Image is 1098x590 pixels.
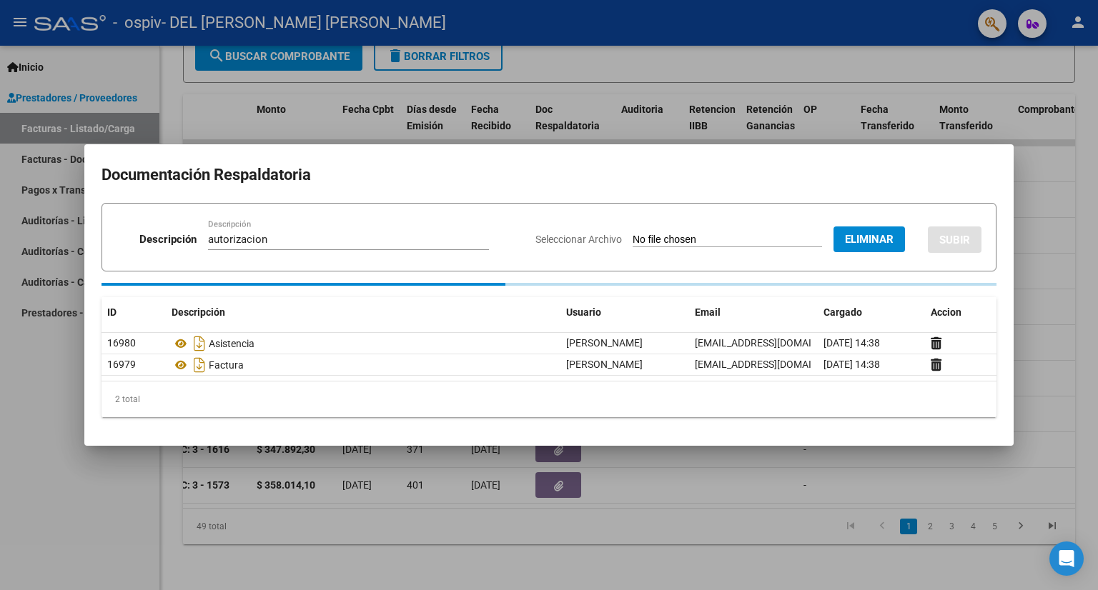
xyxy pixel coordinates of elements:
div: Factura [172,354,555,376]
span: 16979 [107,359,136,370]
div: 2 total [102,381,996,417]
span: [PERSON_NAME] [566,359,643,370]
span: SUBIR [939,234,970,246]
div: Open Intercom Messenger [1049,541,1084,576]
span: Descripción [172,306,225,318]
span: Accion [931,306,961,318]
p: Descripción [139,231,197,248]
datatable-header-cell: Cargado [818,297,925,328]
span: 16980 [107,337,136,349]
div: Asistencia [172,332,555,355]
i: Descargar documento [190,332,209,355]
span: [EMAIL_ADDRESS][DOMAIN_NAME] [695,359,854,370]
span: Cargado [823,306,862,318]
i: Descargar documento [190,354,209,376]
span: Eliminar [845,233,894,246]
span: [DATE] 14:38 [823,359,880,370]
span: [DATE] 14:38 [823,337,880,349]
h2: Documentación Respaldatoria [102,161,996,189]
span: Email [695,306,721,318]
span: ID [107,306,117,318]
datatable-header-cell: Usuario [560,297,689,328]
datatable-header-cell: ID [102,297,166,328]
datatable-header-cell: Descripción [166,297,560,328]
span: Seleccionar Archivo [535,234,622,245]
span: [EMAIL_ADDRESS][DOMAIN_NAME] [695,337,854,349]
datatable-header-cell: Accion [925,297,996,328]
span: Usuario [566,306,601,318]
button: Eliminar [834,226,905,252]
datatable-header-cell: Email [689,297,818,328]
span: [PERSON_NAME] [566,337,643,349]
button: SUBIR [928,226,981,253]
